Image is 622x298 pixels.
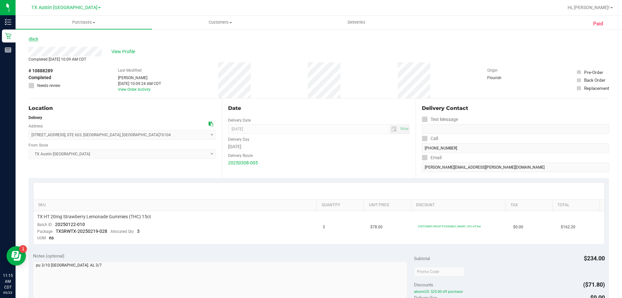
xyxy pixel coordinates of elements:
[584,85,609,91] div: Replacement
[414,279,433,291] span: Discounts
[228,153,253,159] label: Delivery Route
[288,16,425,29] a: Deliveries
[322,203,361,208] a: Quantity
[3,290,13,295] p: 09/23
[29,74,51,81] span: Completed
[118,67,142,73] label: Last Modified
[49,235,54,240] span: ea
[561,224,575,230] span: $162.20
[558,203,597,208] a: Total
[152,19,288,25] span: Customers
[487,75,520,81] div: Flourish
[228,143,409,150] div: [DATE]
[37,222,52,227] span: Batch ID
[29,142,48,148] label: From Store
[422,115,458,124] label: Text Message
[593,20,603,28] span: Paid
[369,203,409,208] a: Unit Price
[56,229,107,234] span: TXSRWTX-20250219-028
[31,5,98,10] span: TX Austin [GEOGRAPHIC_DATA]
[37,229,52,234] span: Package
[118,75,161,81] div: [PERSON_NAME]
[29,67,53,74] span: # 10888289
[37,236,46,240] span: UOM
[422,134,438,143] label: Call
[110,229,134,234] span: Allocated Qty
[37,83,60,89] span: Needs review
[584,255,605,262] span: $234.00
[487,67,498,73] label: Origin
[209,121,213,127] div: Copy address to clipboard
[33,253,64,258] span: Notes (optional)
[422,143,609,153] input: Format: (999) 999-9999
[584,69,603,76] div: Pre-Order
[38,203,314,208] a: SKU
[414,256,430,261] span: Subtotal
[152,16,288,29] a: Customers
[16,16,152,29] a: Purchases
[228,104,409,112] div: Date
[414,267,464,277] input: Promo Code
[228,117,251,123] label: Delivery Date
[339,19,374,25] span: Deliveries
[55,222,85,227] span: 20250122-010
[422,104,609,112] div: Delivery Contact
[16,19,152,25] span: Purchases
[513,224,523,230] span: $0.00
[370,224,383,230] span: $78.00
[323,224,325,230] span: 3
[29,123,43,129] label: Address
[414,290,605,294] span: absent25: $25.00 off purchase
[568,5,610,10] span: Hi, [PERSON_NAME]!
[228,137,249,142] label: Delivery Day
[228,160,258,165] a: 20250308-005
[111,48,137,55] span: View Profile
[5,19,11,25] inline-svg: Inventory
[118,87,151,92] a: View Order Activity
[118,81,161,87] div: [DATE] 10:09:24 AM CDT
[29,115,42,120] strong: Delivery
[6,246,26,266] iframe: Resource center
[29,37,38,41] a: Back
[511,203,550,208] a: Tax
[37,214,151,220] span: TX HT 20mg Strawberry Lemonade Gummies (THC) 15ct
[5,33,11,39] inline-svg: Retail
[583,281,605,288] span: ($71.80)
[422,153,442,162] label: Email
[3,273,13,290] p: 11:15 AM CDT
[137,229,140,234] span: 3
[418,225,481,228] span: CUSTOMER GROUP STACKABLE (SNAP): 20% off line
[422,124,609,134] input: Format: (999) 999-9999
[5,47,11,53] inline-svg: Reports
[29,57,86,62] span: Completed [DATE] 10:09 AM CDT
[416,203,503,208] a: Discount
[29,104,216,112] div: Location
[19,245,27,253] iframe: Resource center unread badge
[584,77,605,83] div: Back Order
